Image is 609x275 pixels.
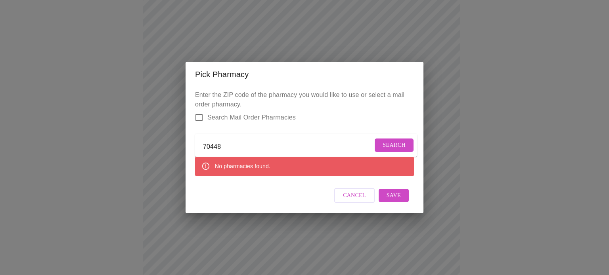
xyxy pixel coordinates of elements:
[375,138,414,152] button: Search
[334,188,375,203] button: Cancel
[215,159,270,173] div: No pharmacies found.
[387,191,401,201] span: Save
[343,191,366,201] span: Cancel
[203,140,373,153] input: Send a message to your care team
[195,68,414,81] h2: Pick Pharmacy
[195,90,414,176] p: Enter the ZIP code of the pharmacy you would like to use or select a mail order pharmacy.
[207,113,296,122] span: Search Mail Order Pharmacies
[383,140,406,150] span: Search
[379,189,409,203] button: Save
